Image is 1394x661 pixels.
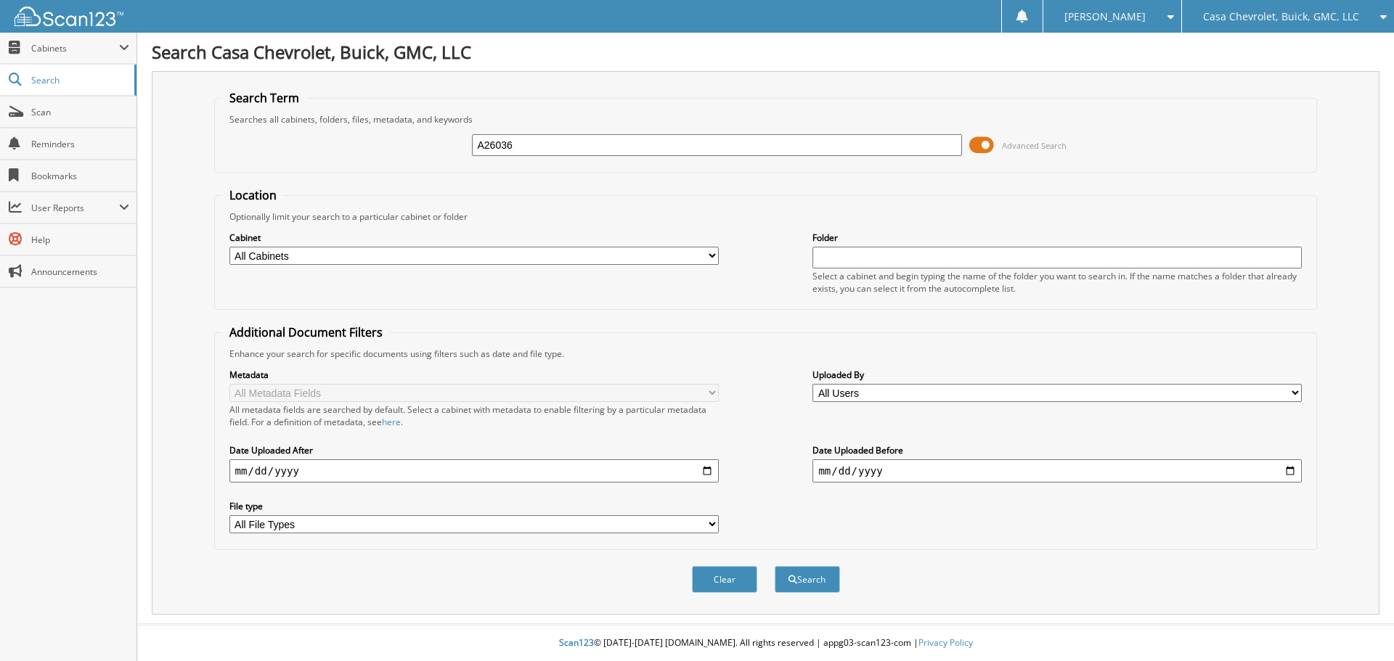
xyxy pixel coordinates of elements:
div: Select a cabinet and begin typing the name of the folder you want to search in. If the name match... [812,270,1302,295]
a: Privacy Policy [918,636,973,649]
label: Metadata [229,369,719,381]
label: Uploaded By [812,369,1302,381]
div: © [DATE]-[DATE] [DOMAIN_NAME]. All rights reserved | appg03-scan123-com | [137,625,1394,661]
img: scan123-logo-white.svg [15,7,123,26]
button: Clear [692,566,757,593]
input: end [812,459,1302,483]
span: Bookmarks [31,170,129,182]
div: All metadata fields are searched by default. Select a cabinet with metadata to enable filtering b... [229,403,719,428]
label: Cabinet [229,231,719,244]
span: Help [31,234,129,246]
legend: Location [222,187,284,203]
span: [PERSON_NAME] [1064,12,1146,21]
label: Date Uploaded Before [812,444,1302,456]
label: Date Uploaded After [229,444,719,456]
iframe: Chat Widget [1321,591,1394,661]
div: Searches all cabinets, folders, files, metadata, and keywords [222,113,1310,126]
label: File type [229,500,719,512]
span: Announcements [31,266,129,278]
label: Folder [812,231,1302,244]
a: here [382,416,401,428]
h1: Search Casa Chevrolet, Buick, GMC, LLC [152,40,1379,64]
input: start [229,459,719,483]
div: Optionally limit your search to a particular cabinet or folder [222,210,1310,223]
button: Search [775,566,840,593]
span: Reminders [31,138,129,150]
legend: Search Term [222,90,306,106]
span: Scan [31,106,129,118]
span: Scan123 [559,636,594,649]
span: Advanced Search [1002,140,1067,151]
span: Casa Chevrolet, Buick, GMC, LLC [1203,12,1359,21]
legend: Additional Document Filters [222,324,390,340]
span: User Reports [31,202,119,214]
div: Enhance your search for specific documents using filters such as date and file type. [222,348,1310,360]
span: Cabinets [31,42,119,54]
span: Search [31,74,127,86]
